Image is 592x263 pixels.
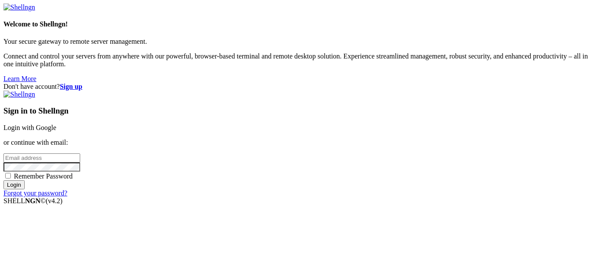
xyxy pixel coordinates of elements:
[25,197,41,205] b: NGN
[3,3,35,11] img: Shellngn
[46,197,63,205] span: 4.2.0
[3,91,35,98] img: Shellngn
[5,173,11,179] input: Remember Password
[3,20,589,28] h4: Welcome to Shellngn!
[3,197,62,205] span: SHELL ©
[3,83,589,91] div: Don't have account?
[3,189,67,197] a: Forgot your password?
[14,172,73,180] span: Remember Password
[3,52,589,68] p: Connect and control your servers from anywhere with our powerful, browser-based terminal and remo...
[3,153,80,162] input: Email address
[3,180,25,189] input: Login
[3,139,589,146] p: or continue with email:
[3,124,56,131] a: Login with Google
[3,106,589,116] h3: Sign in to Shellngn
[3,75,36,82] a: Learn More
[3,38,589,45] p: Your secure gateway to remote server management.
[60,83,82,90] a: Sign up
